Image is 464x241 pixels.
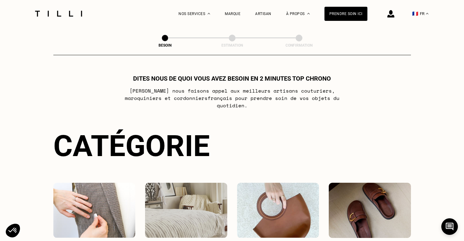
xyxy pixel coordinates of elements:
div: Confirmation [268,43,330,48]
img: Menu déroulant à propos [307,13,310,14]
img: icône connexion [387,10,394,17]
img: Accessoires [237,183,319,238]
a: Marque [225,12,240,16]
span: 🇫🇷 [412,11,418,17]
img: Logo du service de couturière Tilli [33,11,84,17]
img: menu déroulant [426,13,428,14]
div: Besoin [134,43,196,48]
div: Catégorie [53,129,411,163]
img: Chaussures [329,183,411,238]
a: Artisan [255,12,271,16]
h1: Dites nous de quoi vous avez besoin en 2 minutes top chrono [133,75,331,82]
p: [PERSON_NAME] nous faisons appel aux meilleurs artisans couturiers , maroquiniers et cordonniers ... [110,87,354,109]
a: Prendre soin ici [324,7,367,21]
img: Intérieur [145,183,227,238]
div: Estimation [201,43,263,48]
img: Menu déroulant [208,13,210,14]
img: Vêtements [53,183,136,238]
